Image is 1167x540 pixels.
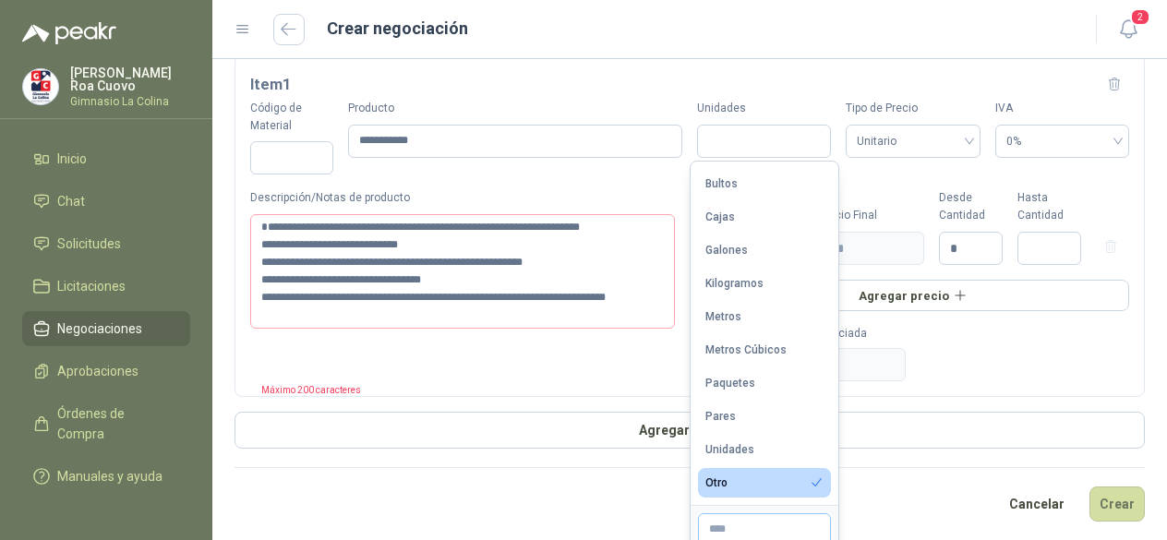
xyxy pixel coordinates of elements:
button: Otro [698,468,831,498]
p: Gimnasio La Colina [70,96,190,107]
button: Cajas [698,202,831,232]
button: Galones [698,235,831,265]
label: Unidades [697,100,831,117]
button: Crear [1089,486,1145,522]
span: Órdenes de Compra [57,403,173,444]
button: Metros [698,302,831,331]
label: IVA [995,100,1129,117]
div: Bultos [705,177,738,190]
span: 0% [1006,127,1118,155]
a: Aprobaciones [22,354,190,389]
a: Licitaciones [22,269,190,304]
img: Logo peakr [22,22,116,44]
div: Otro [705,476,728,489]
button: Metros Cúbicos [698,335,831,365]
div: Hasta Cantidad [1017,189,1081,224]
button: Cancelar [999,486,1075,522]
div: Cajas [705,210,735,223]
div: Galones [705,244,748,257]
a: Solicitudes [22,226,190,261]
button: 2 [1112,13,1145,46]
label: Producto [348,100,682,117]
span: Chat [57,191,85,211]
label: Descripción/Notas de producto [250,189,682,207]
a: Chat [22,184,190,219]
span: Unitario [857,127,968,155]
a: Negociaciones [22,311,190,346]
div: Precio Final [818,207,924,224]
p: Máximo 200 caracteres [250,381,361,398]
div: Unidades [705,443,754,456]
button: Kilogramos [698,269,831,298]
div: Paquetes [705,377,755,390]
div: Pares [705,410,736,423]
h3: Item 1 [250,73,291,97]
div: Metros [705,310,741,323]
label: Código de Material [250,100,333,135]
span: Aprobaciones [57,361,138,381]
div: Metros Cúbicos [705,343,787,356]
a: Manuales y ayuda [22,459,190,494]
a: Órdenes de Compra [22,396,190,451]
span: Manuales y ayuda [57,466,162,486]
a: Inicio [22,141,190,176]
label: Tipo de Precio [846,100,980,117]
button: Unidades [698,435,831,464]
button: Agregar precio [697,280,1129,311]
p: [PERSON_NAME] Roa Cuovo [70,66,190,92]
span: Solicitudes [57,234,121,254]
button: Bultos [698,169,831,198]
div: Desde Cantidad [939,189,1003,224]
button: Agregar Item [235,412,1145,449]
img: Company Logo [23,69,58,104]
span: Licitaciones [57,276,126,296]
span: 2 [1130,8,1150,26]
h1: Crear negociación [327,16,468,42]
div: Kilogramos [705,277,764,290]
span: Inicio [57,149,87,169]
button: Pares [698,402,831,431]
span: Negociaciones [57,318,142,339]
button: Paquetes [698,368,831,398]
